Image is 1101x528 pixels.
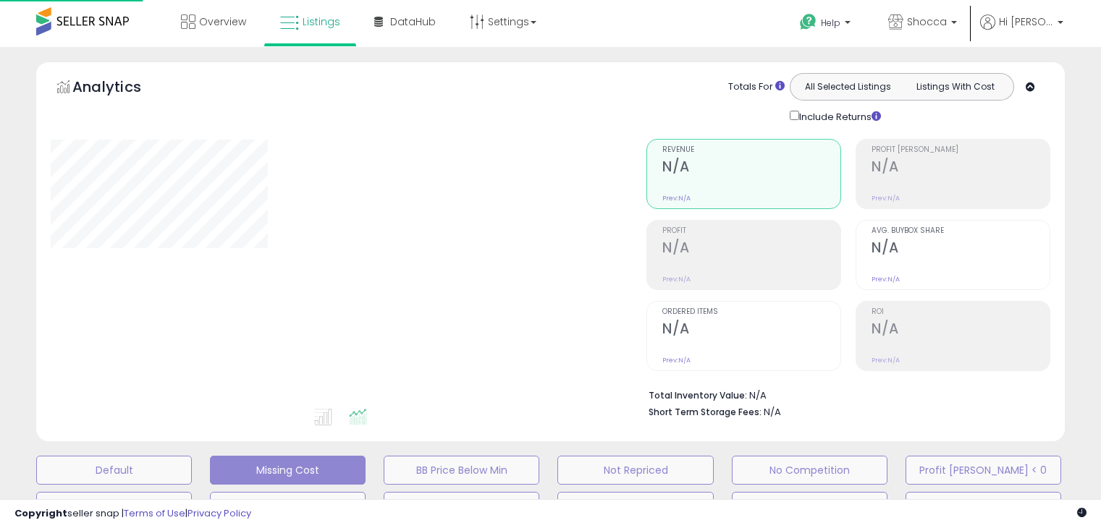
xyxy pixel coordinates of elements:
[999,14,1053,29] span: Hi [PERSON_NAME]
[14,507,251,521] div: seller snap | |
[72,77,169,101] h5: Analytics
[788,2,865,47] a: Help
[199,14,246,29] span: Overview
[779,108,898,124] div: Include Returns
[872,320,1050,340] h2: N/A
[557,456,713,485] button: Not Repriced
[821,17,840,29] span: Help
[662,194,691,203] small: Prev: N/A
[906,492,1061,521] button: BB <10%
[662,308,840,316] span: Ordered Items
[649,386,1039,403] li: N/A
[662,227,840,235] span: Profit
[662,320,840,340] h2: N/A
[872,227,1050,235] span: Avg. Buybox Share
[662,239,840,259] h2: N/A
[901,77,1009,96] button: Listings With Cost
[794,77,902,96] button: All Selected Listings
[872,356,900,365] small: Prev: N/A
[764,405,781,419] span: N/A
[728,80,785,94] div: Totals For
[662,158,840,178] h2: N/A
[872,146,1050,154] span: Profit [PERSON_NAME]
[662,356,691,365] small: Prev: N/A
[872,275,900,284] small: Prev: N/A
[799,13,817,31] i: Get Help
[36,456,192,485] button: Default
[872,308,1050,316] span: ROI
[907,14,947,29] span: Shocca
[732,456,887,485] button: No Competition
[303,14,340,29] span: Listings
[557,492,713,521] button: 365+
[872,158,1050,178] h2: N/A
[124,506,185,520] a: Terms of Use
[732,492,887,521] button: Win BB
[662,275,691,284] small: Prev: N/A
[980,14,1063,47] a: Hi [PERSON_NAME]
[187,506,251,520] a: Privacy Policy
[390,14,436,29] span: DataHub
[872,239,1050,259] h2: N/A
[906,456,1061,485] button: Profit [PERSON_NAME] < 0
[14,506,67,520] strong: Copyright
[872,194,900,203] small: Prev: N/A
[662,146,840,154] span: Revenue
[649,389,747,401] b: Total Inventory Value:
[384,456,539,485] button: BB Price Below Min
[210,456,366,485] button: Missing Cost
[36,492,192,521] button: 91-180
[649,406,762,418] b: Short Term Storage Fees:
[384,492,539,521] button: 271-365
[210,492,366,521] button: 181-270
